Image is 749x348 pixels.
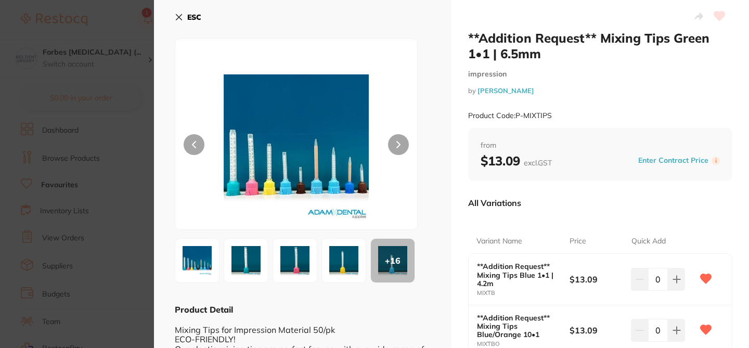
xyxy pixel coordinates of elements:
[468,30,732,61] h2: **Addition Request** Mixing Tips Green 1•1 | 6.5mm
[276,242,314,279] img: LmpwZw
[371,239,415,282] div: + 16
[477,290,570,297] small: MIXTB
[468,198,521,208] p: All Variations
[570,325,625,336] b: $13.09
[468,87,732,95] small: by
[468,111,552,120] small: Product Code: P-MIXTIPS
[481,140,720,151] span: from
[476,236,522,247] p: Variant Name
[477,262,560,287] b: **Addition Request** Mixing Tips Blue 1•1 | 4.2m
[712,157,720,165] label: i
[227,242,265,279] img: LmpwZw
[224,65,369,229] img: VElQUy5qcGc
[524,158,552,167] span: excl. GST
[635,156,712,165] button: Enter Contract Price
[477,86,534,95] a: [PERSON_NAME]
[477,341,570,347] small: MIXTBO
[178,242,216,279] img: VElQUy5qcGc
[370,238,415,283] button: +16
[175,304,233,315] b: Product Detail
[570,236,586,247] p: Price
[570,274,625,285] b: $13.09
[325,242,363,279] img: LmpwZw
[477,314,560,339] b: **Addition Request** Mixing Tips Blue/Orange 10•1
[187,12,201,22] b: ESC
[481,153,552,169] b: $13.09
[631,236,666,247] p: Quick Add
[175,8,201,26] button: ESC
[468,70,732,79] small: impression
